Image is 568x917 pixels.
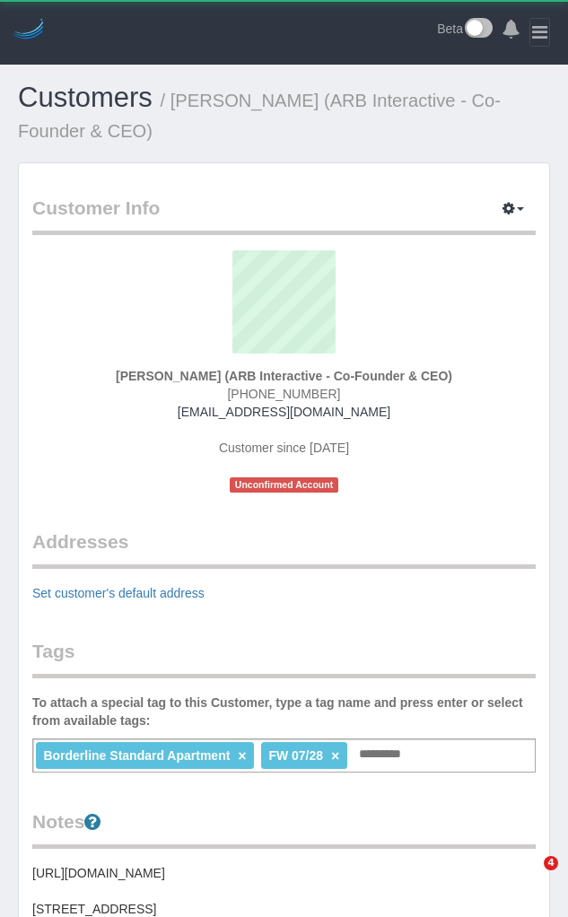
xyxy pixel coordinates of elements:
a: Beta [437,18,493,41]
strong: [PERSON_NAME] (ARB Interactive - Co-Founder & CEO) [116,369,452,383]
span: Unconfirmed Account [230,477,339,493]
span: FW 07/28 [268,748,323,763]
legend: Notes [32,808,536,849]
span: Customer since [DATE] [219,441,349,455]
legend: Addresses [32,528,536,569]
a: Customers [18,82,153,113]
legend: Tags [32,638,536,678]
legend: Customer Info [32,195,536,235]
a: × [238,748,246,764]
span: Borderline Standard Apartment [43,748,230,763]
span: 4 [544,856,558,870]
img: New interface [463,18,493,41]
iframe: Intercom live chat [507,856,550,899]
label: To attach a special tag to this Customer, type a tag name and press enter or select from availabl... [32,694,536,729]
span: [PHONE_NUMBER] [227,387,340,401]
a: Set customer's default address [32,586,205,600]
small: / [PERSON_NAME] (ARB Interactive - Co-Founder & CEO) [18,91,501,141]
a: [EMAIL_ADDRESS][DOMAIN_NAME] [178,405,390,419]
a: × [331,748,339,764]
img: Automaid Logo [11,18,47,43]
